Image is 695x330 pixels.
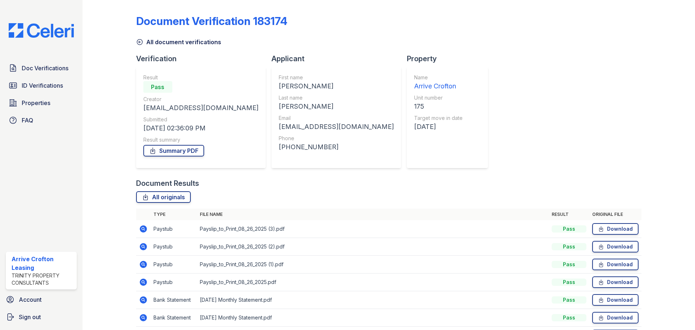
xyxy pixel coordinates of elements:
div: Document Results [136,178,199,188]
div: 175 [414,101,463,112]
div: Pass [552,225,586,233]
div: Applicant [271,54,407,64]
div: Pass [552,261,586,268]
div: Verification [136,54,271,64]
td: Paystub [151,220,197,238]
div: Result [143,74,258,81]
td: Paystub [151,238,197,256]
span: Properties [22,99,50,107]
div: Arrive Crofton Leasing [12,255,74,272]
span: FAQ [22,116,33,125]
td: Bank Statement [151,309,197,327]
td: Payslip_to_Print_08_26_2025 (1).pdf [197,256,549,273]
td: Paystub [151,273,197,291]
td: Payslip_to_Print_08_26_2025.pdf [197,273,549,291]
a: Download [592,294,639,306]
span: Sign out [19,313,41,321]
a: Download [592,241,639,252]
div: Email [279,114,394,122]
div: [EMAIL_ADDRESS][DOMAIN_NAME] [279,122,394,132]
a: Download [592,312,639,323]
a: Download [592,276,639,288]
div: Unit number [414,94,463,101]
div: Result summary [143,136,258,143]
img: CE_Logo_Blue-a8612792a0a2168367f1c8372b55b34899dd931a85d93a1a3d3e32e68fde9ad4.png [3,23,80,38]
div: First name [279,74,394,81]
th: Original file [589,209,641,220]
th: Type [151,209,197,220]
div: Property [407,54,494,64]
a: ID Verifications [6,78,77,93]
a: Account [3,292,80,307]
span: Account [19,295,42,304]
div: [DATE] 02:36:09 PM [143,123,258,133]
div: Pass [143,81,172,93]
a: All originals [136,191,191,203]
span: ID Verifications [22,81,63,90]
div: [DATE] [414,122,463,132]
div: [PERSON_NAME] [279,81,394,91]
td: [DATE] Monthly Statement.pdf [197,309,549,327]
a: Sign out [3,310,80,324]
div: Arrive Crofton [414,81,463,91]
div: Creator [143,96,258,103]
div: Pass [552,296,586,304]
div: Submitted [143,116,258,123]
a: Download [592,259,639,270]
div: Target move in date [414,114,463,122]
a: All document verifications [136,38,221,46]
a: Download [592,223,639,235]
td: Paystub [151,256,197,273]
div: Name [414,74,463,81]
div: Pass [552,279,586,286]
th: File name [197,209,549,220]
div: [PHONE_NUMBER] [279,142,394,152]
td: Bank Statement [151,291,197,309]
a: FAQ [6,113,77,128]
a: Properties [6,96,77,110]
div: Pass [552,243,586,250]
div: [EMAIL_ADDRESS][DOMAIN_NAME] [143,103,258,113]
span: Doc Verifications [22,64,68,72]
div: Last name [279,94,394,101]
div: Phone [279,135,394,142]
a: Doc Verifications [6,61,77,75]
th: Result [549,209,589,220]
a: Summary PDF [143,145,204,156]
div: Document Verification 183174 [136,14,287,28]
a: Name Arrive Crofton [414,74,463,91]
div: Pass [552,314,586,321]
td: Payslip_to_Print_08_26_2025 (2).pdf [197,238,549,256]
td: Payslip_to_Print_08_26_2025 (3).pdf [197,220,549,238]
td: [DATE] Monthly Statement.pdf [197,291,549,309]
div: [PERSON_NAME] [279,101,394,112]
div: Trinity Property Consultants [12,272,74,287]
